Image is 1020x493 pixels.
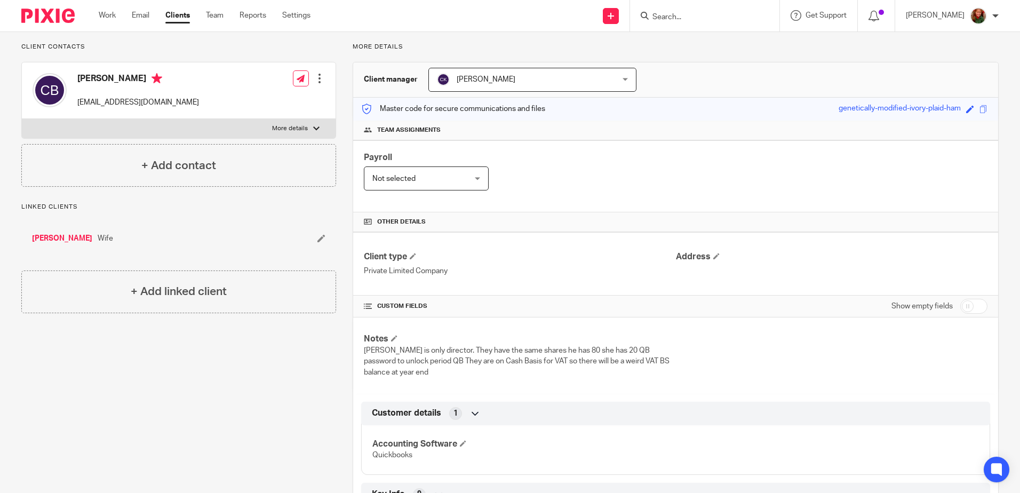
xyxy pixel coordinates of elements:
a: Clients [165,10,190,21]
img: svg%3E [437,73,450,86]
span: Quickbooks [372,451,412,459]
img: svg%3E [33,73,67,107]
img: sallycropped.JPG [970,7,987,25]
span: 1 [453,408,458,419]
span: Customer details [372,408,441,419]
span: Team assignments [377,126,441,134]
span: Get Support [806,12,847,19]
h4: Accounting Software [372,439,675,450]
h4: CUSTOM FIELDS [364,302,675,311]
p: [PERSON_NAME] [906,10,965,21]
i: Primary [152,73,162,84]
a: Team [206,10,224,21]
h3: Client manager [364,74,418,85]
h4: + Add linked client [131,283,227,300]
p: Master code for secure communications and files [361,104,545,114]
a: Reports [240,10,266,21]
span: Wife [98,233,113,244]
label: Show empty fields [891,301,953,312]
div: genetically-modified-ivory-plaid-ham [839,103,961,115]
span: Payroll [364,153,392,162]
a: Work [99,10,116,21]
span: [PERSON_NAME] is only director. They have the same shares he has 80 she has 20 QB password to unl... [364,347,670,376]
span: Other details [377,218,426,226]
p: More details [353,43,999,51]
p: Client contacts [21,43,336,51]
h4: Notes [364,333,675,345]
a: Email [132,10,149,21]
h4: Address [676,251,987,263]
p: More details [272,124,308,133]
p: [EMAIL_ADDRESS][DOMAIN_NAME] [77,97,199,108]
h4: [PERSON_NAME] [77,73,199,86]
span: [PERSON_NAME] [457,76,515,83]
a: Settings [282,10,310,21]
a: [PERSON_NAME] [32,233,92,244]
h4: Client type [364,251,675,263]
input: Search [651,13,747,22]
img: Pixie [21,9,75,23]
p: Linked clients [21,203,336,211]
span: Not selected [372,175,416,182]
h4: + Add contact [141,157,216,174]
p: Private Limited Company [364,266,675,276]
